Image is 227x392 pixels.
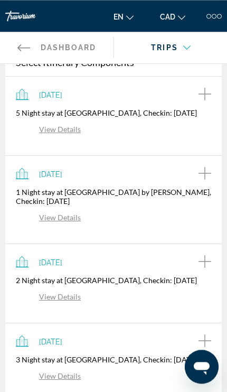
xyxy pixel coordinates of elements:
[39,338,62,346] span: [DATE]
[16,188,211,206] p: 1 Night stay at [GEOGRAPHIC_DATA] by [PERSON_NAME], Checkin: [DATE]
[39,258,62,267] span: [DATE]
[16,213,81,222] a: View Details
[16,355,211,364] p: 3 Night stay at [GEOGRAPHIC_DATA], Checkin: [DATE]
[198,166,211,182] button: Add item to trip
[39,170,62,179] span: [DATE]
[16,371,81,380] a: View Details
[198,87,211,103] button: Add item to trip
[16,125,81,134] a: View Details
[160,13,175,21] span: CAD
[108,9,139,24] button: Change language
[198,255,211,270] button: Add item to trip
[198,334,211,350] button: Add item to trip
[16,276,211,285] p: 2 Night stay at [GEOGRAPHIC_DATA], Checkin: [DATE]
[16,108,211,117] p: 5 Night stay at [GEOGRAPHIC_DATA], Checkin: [DATE]
[41,43,97,52] span: Dashboard
[185,350,219,384] iframe: Button to launch messaging window
[155,9,191,24] button: Change currency
[16,292,81,301] a: View Details
[113,13,124,21] span: en
[39,91,62,99] span: [DATE]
